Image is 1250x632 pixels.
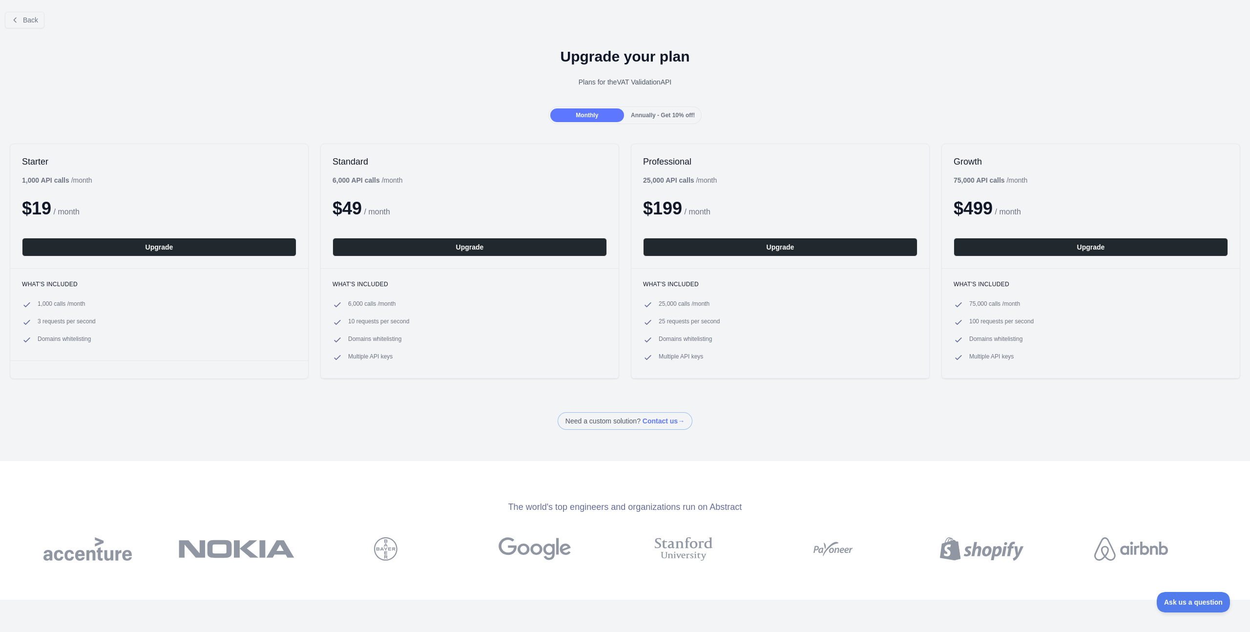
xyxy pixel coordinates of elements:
iframe: Toggle Customer Support [1157,592,1230,612]
h2: Professional [643,156,917,168]
div: / month [643,175,717,185]
h2: Standard [333,156,607,168]
span: $ 199 [643,198,682,218]
b: 25,000 API calls [643,176,694,184]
